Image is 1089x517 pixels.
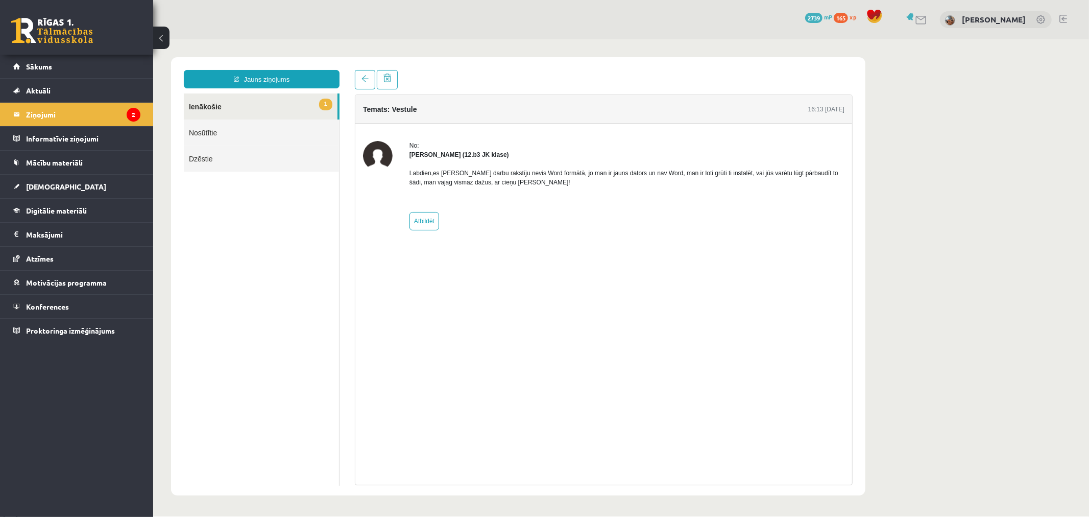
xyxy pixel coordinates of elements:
a: Nosūtītie [31,80,186,106]
span: xp [850,13,856,21]
span: Mācību materiāli [26,158,83,167]
a: Jauns ziņojums [31,31,186,49]
span: Sākums [26,62,52,71]
legend: Ziņojumi [26,103,140,126]
legend: Maksājumi [26,223,140,246]
img: Jekaterina Savostjanova [210,102,239,131]
h4: Temats: Vestule [210,66,264,74]
a: Mācību materiāli [13,151,140,174]
legend: Informatīvie ziņojumi [26,127,140,150]
i: 2 [127,108,140,122]
img: Zane Zumberga [945,15,955,26]
span: 165 [834,13,848,23]
span: Aktuāli [26,86,51,95]
a: 1Ienākošie [31,54,184,80]
a: Konferences [13,295,140,318]
a: [PERSON_NAME] [962,14,1026,25]
span: Proktoringa izmēģinājums [26,326,115,335]
div: No: [256,102,691,111]
strong: [PERSON_NAME] (12.b3 JK klase) [256,112,356,119]
span: [DEMOGRAPHIC_DATA] [26,182,106,191]
span: mP [824,13,832,21]
a: Digitālie materiāli [13,199,140,222]
a: Aktuāli [13,79,140,102]
span: Konferences [26,302,69,311]
a: Motivācijas programma [13,271,140,294]
p: Labdien,es [PERSON_NAME] darbu rakstīju nevis Word formātā, jo man ir jauns dators un nav Word, m... [256,129,691,148]
a: Proktoringa izmēģinājums [13,319,140,342]
a: Atbildēt [256,173,286,191]
div: 16:13 [DATE] [655,65,691,75]
a: Informatīvie ziņojumi [13,127,140,150]
span: Digitālie materiāli [26,206,87,215]
a: Maksājumi [13,223,140,246]
span: 1 [166,59,179,71]
a: Ziņojumi2 [13,103,140,126]
a: 2739 mP [805,13,832,21]
span: Motivācijas programma [26,278,107,287]
a: Sākums [13,55,140,78]
a: Dzēstie [31,106,186,132]
a: 165 xp [834,13,861,21]
a: [DEMOGRAPHIC_DATA] [13,175,140,198]
a: Rīgas 1. Tālmācības vidusskola [11,18,93,43]
a: Atzīmes [13,247,140,270]
span: Atzīmes [26,254,54,263]
span: 2739 [805,13,822,23]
